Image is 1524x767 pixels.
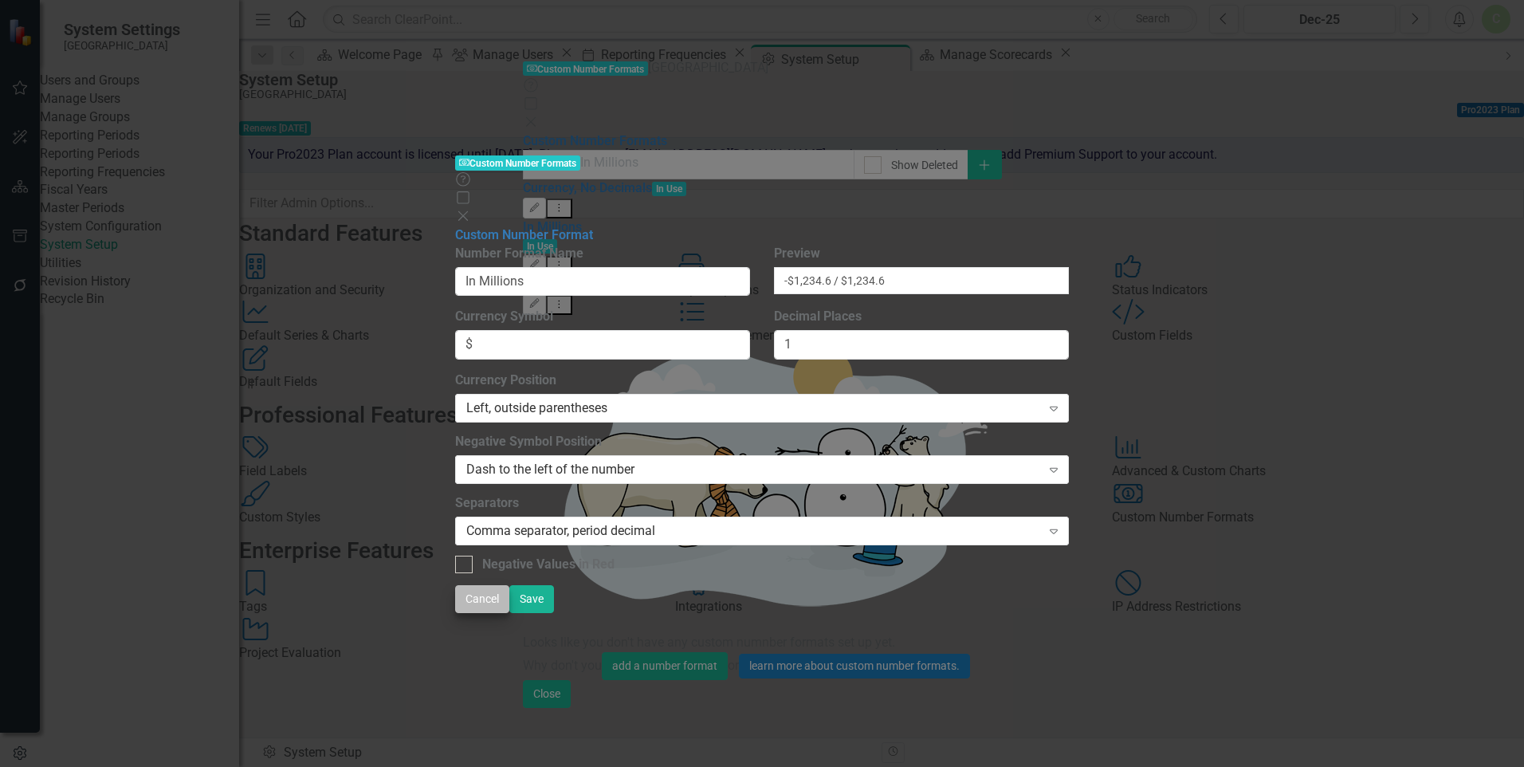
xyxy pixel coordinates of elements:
span: -$1,234.6 / $1,234.6 [774,267,1069,294]
div: Dash to the left of the number [466,460,1041,478]
label: Currency Symbol [455,308,750,326]
label: Decimal Places [774,308,1069,326]
div: Comma separator, period decimal [466,521,1041,540]
span: In Millions [580,155,638,170]
input: Number Format Name [455,267,750,297]
label: Separators [455,494,1069,513]
div: Negative Values in Red [482,556,615,574]
a: Custom Number Format [455,227,593,242]
label: Currency Position [455,372,1069,390]
button: Save [509,585,554,613]
label: Negative Symbol Position [455,433,1069,451]
label: Number Format Name [455,245,750,263]
label: Preview [774,245,1069,263]
span: Custom Number Formats [455,155,580,171]
div: Left, outside parentheses [466,399,1041,418]
button: Cancel [455,585,509,613]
